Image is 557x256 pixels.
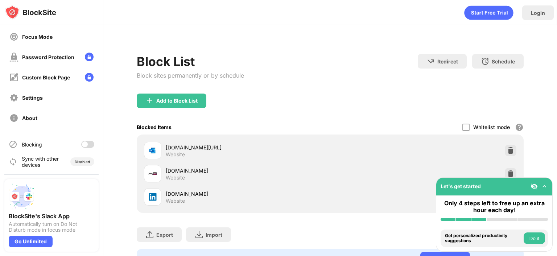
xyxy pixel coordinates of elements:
[445,233,522,244] div: Get personalized productivity suggestions
[5,5,56,20] img: logo-blocksite.svg
[9,140,17,149] img: blocking-icon.svg
[137,72,244,79] div: Block sites permanently or by schedule
[9,221,94,233] div: Automatically turn on Do Not Disturb mode in focus mode
[9,93,18,102] img: settings-off.svg
[156,232,173,238] div: Export
[464,5,513,20] div: animation
[85,53,94,61] img: lock-menu.svg
[9,113,18,123] img: about-off.svg
[75,160,90,164] div: Disabled
[166,144,330,151] div: [DOMAIN_NAME][URL]
[156,98,198,104] div: Add to Block List
[531,10,545,16] div: Login
[22,156,59,168] div: Sync with other devices
[9,183,35,210] img: push-slack.svg
[473,124,510,130] div: Whitelist mode
[441,183,481,189] div: Let's get started
[441,200,548,214] div: Only 4 steps left to free up an extra hour each day!
[137,54,244,69] div: Block List
[85,73,94,82] img: lock-menu.svg
[137,124,172,130] div: Blocked Items
[437,58,458,65] div: Redirect
[166,151,185,158] div: Website
[166,198,185,204] div: Website
[531,183,538,190] img: eye-not-visible.svg
[166,174,185,181] div: Website
[9,157,17,166] img: sync-icon.svg
[9,32,18,41] img: focus-off.svg
[148,169,157,178] img: favicons
[9,236,53,247] div: Go Unlimited
[9,53,18,62] img: password-protection-off.svg
[206,232,222,238] div: Import
[22,74,70,80] div: Custom Block Page
[148,193,157,201] img: favicons
[22,141,42,148] div: Blocking
[22,34,53,40] div: Focus Mode
[166,167,330,174] div: [DOMAIN_NAME]
[148,146,157,155] img: favicons
[22,95,43,101] div: Settings
[541,183,548,190] img: omni-setup-toggle.svg
[22,115,37,121] div: About
[9,73,18,82] img: customize-block-page-off.svg
[166,190,330,198] div: [DOMAIN_NAME]
[492,58,515,65] div: Schedule
[9,212,94,220] div: BlockSite's Slack App
[524,232,545,244] button: Do it
[22,54,74,60] div: Password Protection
